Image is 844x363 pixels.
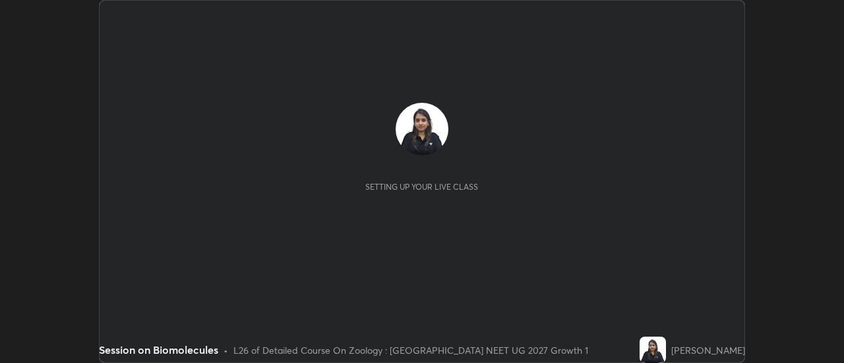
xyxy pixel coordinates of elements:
[365,182,478,192] div: Setting up your live class
[224,343,228,357] div: •
[640,337,666,363] img: 05193a360da743c4a021620c9d8d8c32.jpg
[671,343,745,357] div: [PERSON_NAME]
[233,343,588,357] div: L26 of Detailed Course On Zoology : [GEOGRAPHIC_DATA] NEET UG 2027 Growth 1
[99,342,218,358] div: Session on Biomolecules
[396,103,448,155] img: 05193a360da743c4a021620c9d8d8c32.jpg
